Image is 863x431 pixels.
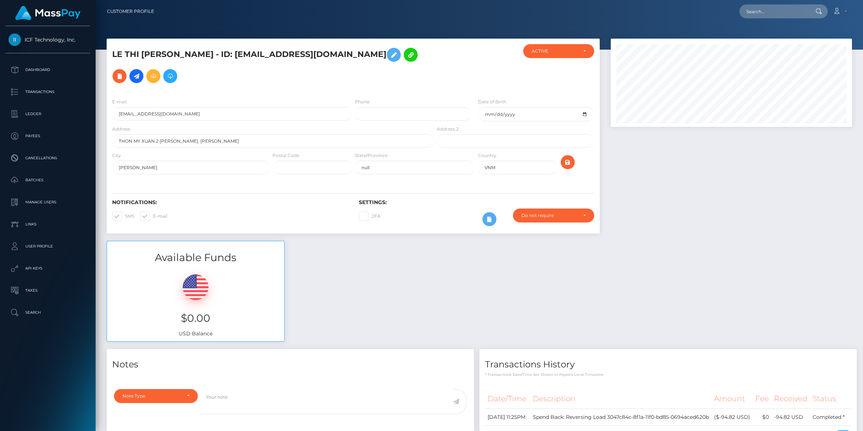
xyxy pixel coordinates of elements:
a: Search [6,303,90,322]
p: Manage Users [8,197,87,208]
p: API Keys [8,263,87,274]
div: ACTIVE [532,48,578,54]
label: State/Province [355,152,388,159]
h4: Transactions History [485,358,851,371]
img: ICF Technology, Inc. [8,33,21,46]
h3: Available Funds [107,250,284,265]
p: Search [8,307,87,318]
td: ($-94.82 USD) [712,409,753,425]
p: Ledger [8,108,87,120]
th: Date/Time [485,389,530,409]
label: Phone [355,99,370,105]
h6: Settings: [359,199,595,206]
div: Note Type [122,393,181,399]
a: Dashboard [6,61,90,79]
a: Batches [6,171,90,189]
h5: LE THI [PERSON_NAME] - ID: [EMAIL_ADDRESS][DOMAIN_NAME] [112,44,430,87]
th: Description [530,389,712,409]
label: 2FA [359,211,381,221]
label: Date of Birth [478,99,506,105]
label: Postal Code [272,152,299,159]
a: Payees [6,127,90,145]
td: [DATE] 11:25PM [485,409,530,425]
h3: $0.00 [113,311,279,325]
h6: Notifications: [112,199,348,206]
a: Ledger [6,105,90,123]
label: Country [478,152,496,159]
td: $0 [753,409,771,425]
img: MassPay Logo [15,6,81,20]
p: Dashboard [8,64,87,75]
a: Transactions [6,83,90,101]
p: Batches [8,175,87,186]
div: Do not require [521,213,577,218]
label: Address [112,126,130,132]
p: Links [8,219,87,230]
td: Spend Back: Reversing Load 3047c84c-8f1a-11f0-bd85-0694aced620b [530,409,712,425]
label: SMS [112,211,134,221]
h4: Notes [112,358,468,371]
p: Taxes [8,285,87,296]
label: E-mail [112,99,126,105]
th: Received [771,389,810,409]
button: ACTIVE [523,44,595,58]
button: Do not require [513,209,594,222]
input: Search... [739,4,809,18]
a: Initiate Payout [129,69,143,83]
label: City [112,152,121,159]
p: * Transactions date/time are shown in payee's local timezone [485,372,851,377]
p: Cancellations [8,153,87,164]
label: E-mail [140,211,167,221]
a: Customer Profile [107,4,154,19]
a: API Keys [6,259,90,278]
a: User Profile [6,237,90,256]
a: Taxes [6,281,90,300]
td: -94.82 USD [771,409,810,425]
p: User Profile [8,241,87,252]
span: ICF Technology, Inc. [6,36,90,43]
img: USD.png [183,274,208,300]
p: Payees [8,131,87,142]
a: Links [6,215,90,234]
a: Manage Users [6,193,90,211]
td: Completed * [810,409,851,425]
p: Transactions [8,86,87,97]
th: Status [810,389,851,409]
th: Fee [753,389,771,409]
button: Note Type [114,389,198,403]
div: USD Balance [107,265,284,341]
a: Cancellations [6,149,90,167]
th: Amount [712,389,753,409]
label: Address 2 [437,126,459,132]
